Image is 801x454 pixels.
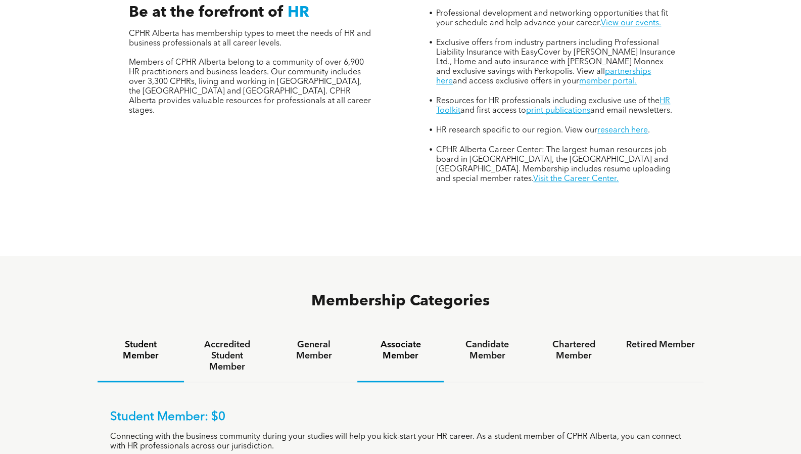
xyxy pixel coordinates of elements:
[110,410,691,425] p: Student Member: $0
[436,97,670,115] a: HR Toolkit
[526,107,590,115] a: print publications
[436,10,668,27] span: Professional development and networking opportunities that fit your schedule and help advance you...
[460,107,526,115] span: and first access to
[648,126,650,134] span: .
[453,339,521,361] h4: Candidate Member
[533,175,619,183] a: Visit the Career Center.
[110,432,691,451] p: Connecting with the business community during your studies will help you kick-start your HR caree...
[436,68,651,85] a: partnerships here
[129,5,284,20] span: Be at the forefront of
[288,5,309,20] span: HR
[107,339,175,361] h4: Student Member
[601,19,661,27] a: View our events.
[626,339,694,350] h4: Retired Member
[279,339,348,361] h4: General Member
[436,126,597,134] span: HR research specific to our region. View our
[453,77,579,85] span: and access exclusive offers in your
[311,294,490,309] span: Membership Categories
[597,126,648,134] a: research here
[579,77,637,85] a: member portal.
[590,107,672,115] span: and email newsletters.
[129,59,371,115] span: Members of CPHR Alberta belong to a community of over 6,900 HR practitioners and business leaders...
[540,339,608,361] h4: Chartered Member
[436,39,675,76] span: Exclusive offers from industry partners including Professional Liability Insurance with EasyCover...
[436,97,659,105] span: Resources for HR professionals including exclusive use of the
[436,146,671,183] span: CPHR Alberta Career Center: The largest human resources job board in [GEOGRAPHIC_DATA], the [GEOG...
[193,339,261,373] h4: Accredited Student Member
[129,30,371,48] span: CPHR Alberta has membership types to meet the needs of HR and business professionals at all caree...
[366,339,435,361] h4: Associate Member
